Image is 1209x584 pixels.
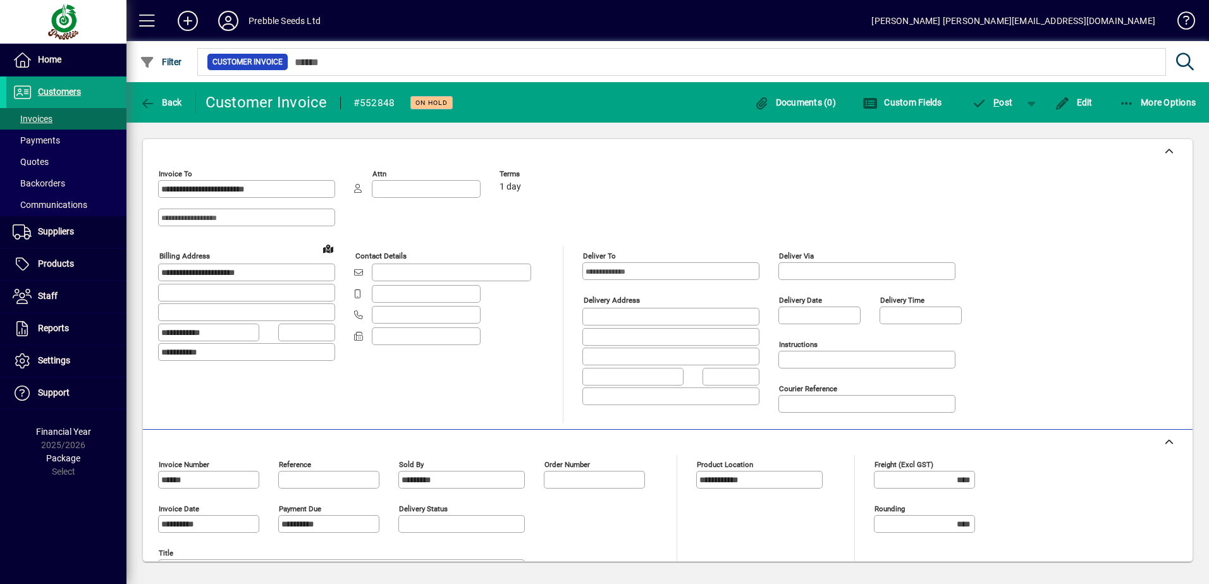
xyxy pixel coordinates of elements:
[1052,91,1096,114] button: Edit
[168,9,208,32] button: Add
[38,226,74,236] span: Suppliers
[6,173,126,194] a: Backorders
[36,427,91,437] span: Financial Year
[159,169,192,178] mat-label: Invoice To
[779,340,818,349] mat-label: Instructions
[751,91,839,114] button: Documents (0)
[880,296,924,305] mat-label: Delivery time
[1116,91,1200,114] button: More Options
[208,9,249,32] button: Profile
[6,313,126,344] a: Reports
[38,259,74,269] span: Products
[1055,97,1093,107] span: Edit
[544,460,590,469] mat-label: Order number
[6,281,126,312] a: Staff
[126,91,196,114] app-page-header-button: Back
[6,248,126,280] a: Products
[353,93,395,113] div: #552848
[46,453,80,463] span: Package
[159,460,209,469] mat-label: Invoice number
[159,549,173,557] mat-label: Title
[972,97,1013,107] span: ost
[779,296,822,305] mat-label: Delivery date
[6,345,126,377] a: Settings
[6,108,126,130] a: Invoices
[875,460,933,469] mat-label: Freight (excl GST)
[13,135,60,145] span: Payments
[871,11,1155,31] div: [PERSON_NAME] [PERSON_NAME][EMAIL_ADDRESS][DOMAIN_NAME]
[159,504,199,513] mat-label: Invoice date
[399,504,448,513] mat-label: Delivery status
[13,157,49,167] span: Quotes
[697,460,753,469] mat-label: Product location
[1168,3,1193,44] a: Knowledge Base
[859,91,945,114] button: Custom Fields
[212,56,283,68] span: Customer Invoice
[583,252,616,260] mat-label: Deliver To
[38,291,58,301] span: Staff
[38,323,69,333] span: Reports
[6,377,126,409] a: Support
[372,169,386,178] mat-label: Attn
[13,200,87,210] span: Communications
[13,114,52,124] span: Invoices
[13,178,65,188] span: Backorders
[993,97,999,107] span: P
[6,130,126,151] a: Payments
[6,44,126,76] a: Home
[206,92,328,113] div: Customer Invoice
[500,182,521,192] span: 1 day
[500,170,575,178] span: Terms
[1119,97,1196,107] span: More Options
[38,87,81,97] span: Customers
[137,91,185,114] button: Back
[318,238,338,259] a: View on map
[6,151,126,173] a: Quotes
[279,460,311,469] mat-label: Reference
[875,504,905,513] mat-label: Rounding
[6,216,126,248] a: Suppliers
[249,11,321,31] div: Prebble Seeds Ltd
[6,194,126,216] a: Communications
[399,460,424,469] mat-label: Sold by
[137,51,185,73] button: Filter
[415,99,448,107] span: On hold
[140,97,182,107] span: Back
[862,97,942,107] span: Custom Fields
[279,504,321,513] mat-label: Payment due
[140,57,182,67] span: Filter
[38,355,70,365] span: Settings
[779,252,814,260] mat-label: Deliver via
[966,91,1019,114] button: Post
[38,54,61,64] span: Home
[38,387,70,398] span: Support
[779,384,837,393] mat-label: Courier Reference
[754,97,836,107] span: Documents (0)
